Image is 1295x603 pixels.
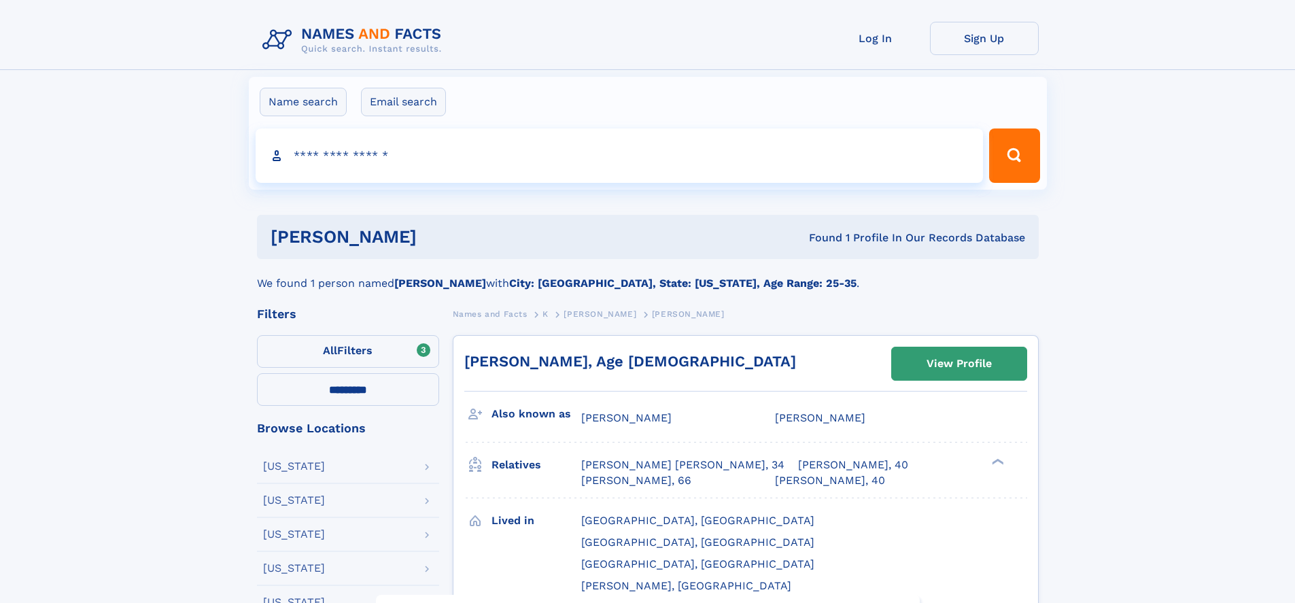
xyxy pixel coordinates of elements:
[612,230,1025,245] div: Found 1 Profile In Our Records Database
[581,514,814,527] span: [GEOGRAPHIC_DATA], [GEOGRAPHIC_DATA]
[581,557,814,570] span: [GEOGRAPHIC_DATA], [GEOGRAPHIC_DATA]
[564,309,636,319] span: [PERSON_NAME]
[256,128,984,183] input: search input
[542,305,549,322] a: K
[930,22,1039,55] a: Sign Up
[263,461,325,472] div: [US_STATE]
[263,495,325,506] div: [US_STATE]
[775,411,865,424] span: [PERSON_NAME]
[263,529,325,540] div: [US_STATE]
[260,88,347,116] label: Name search
[257,422,439,434] div: Browse Locations
[542,309,549,319] span: K
[491,509,581,532] h3: Lived in
[323,344,337,357] span: All
[257,22,453,58] img: Logo Names and Facts
[581,458,784,472] a: [PERSON_NAME] [PERSON_NAME], 34
[798,458,908,472] a: [PERSON_NAME], 40
[491,402,581,426] h3: Also known as
[257,259,1039,292] div: We found 1 person named with .
[464,353,796,370] a: [PERSON_NAME], Age [DEMOGRAPHIC_DATA]
[453,305,528,322] a: Names and Facts
[581,579,791,592] span: [PERSON_NAME], [GEOGRAPHIC_DATA]
[988,458,1005,466] div: ❯
[821,22,930,55] a: Log In
[652,309,725,319] span: [PERSON_NAME]
[509,277,857,290] b: City: [GEOGRAPHIC_DATA], State: [US_STATE], Age Range: 25-35
[361,88,446,116] label: Email search
[257,308,439,320] div: Filters
[581,536,814,549] span: [GEOGRAPHIC_DATA], [GEOGRAPHIC_DATA]
[394,277,486,290] b: [PERSON_NAME]
[271,228,613,245] h1: [PERSON_NAME]
[491,453,581,477] h3: Relatives
[892,347,1026,380] a: View Profile
[989,128,1039,183] button: Search Button
[263,563,325,574] div: [US_STATE]
[775,473,885,488] a: [PERSON_NAME], 40
[927,348,992,379] div: View Profile
[581,411,672,424] span: [PERSON_NAME]
[581,473,691,488] a: [PERSON_NAME], 66
[257,335,439,368] label: Filters
[564,305,636,322] a: [PERSON_NAME]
